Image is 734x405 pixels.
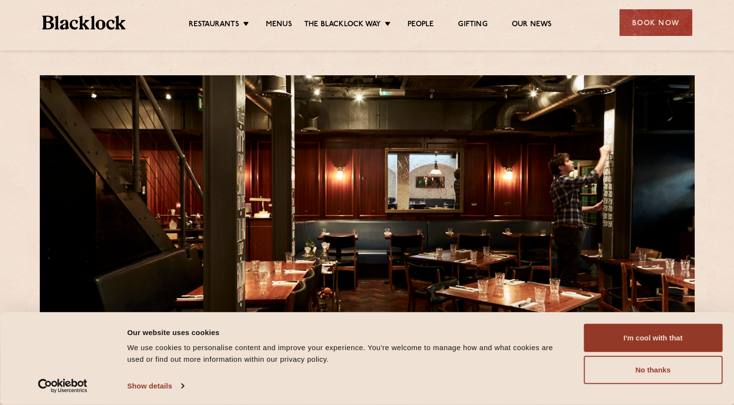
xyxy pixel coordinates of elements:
[584,324,722,352] button: I'm cool with that
[304,20,381,31] a: The Blacklock Way
[42,16,126,30] img: BL_Textured_Logo-footer-cropped.svg
[620,9,692,36] div: Book Now
[512,20,552,31] a: Our News
[408,20,434,31] a: People
[127,326,562,338] div: Our website uses cookies
[458,20,487,31] a: Gifting
[266,20,292,31] a: Menus
[20,379,105,393] a: Usercentrics Cookiebot - opens in a new window
[189,20,239,31] a: Restaurants
[584,356,722,384] button: No thanks
[127,379,183,393] a: Show details
[127,342,562,365] div: We use cookies to personalise content and improve your experience. You're welcome to manage how a...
